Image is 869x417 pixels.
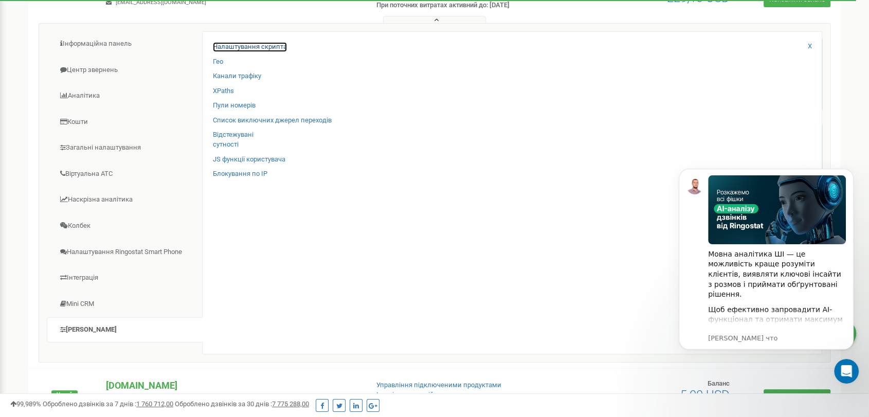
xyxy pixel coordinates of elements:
iframe: Intercom live chat [834,359,859,384]
a: Загальні налаштування [47,135,203,160]
a: Канали трафіку [213,71,261,81]
u: 1 760 712,00 [136,400,173,408]
a: Колбек [47,213,203,239]
a: Аналiтика [47,83,203,108]
span: Оброблено дзвінків за 30 днів : [175,400,309,408]
a: Центр звернень [47,58,203,83]
a: [PERSON_NAME] [47,317,203,342]
a: Список виключних джерел переходів [213,116,332,125]
a: Пули номерів [213,101,256,111]
p: [DOMAIN_NAME] [106,379,359,392]
span: 99,989% [10,400,41,408]
u: 7 775 288,00 [272,400,309,408]
a: Кошти [47,110,203,135]
iframe: Intercom notifications сообщение [663,153,869,389]
span: Новий [51,390,78,398]
a: Блокування по IP [213,169,267,179]
a: Відстежуванісутності [213,130,254,149]
a: Інформаційна панель [47,31,203,57]
a: Гео [213,57,223,67]
p: При поточних витратах активний до: [DATE] [376,1,563,10]
a: Інтеграція [47,265,203,291]
a: JS функції користувача [213,155,285,165]
a: Історія транзакцій [376,391,434,398]
a: Управління підключеними продуктами [376,381,501,389]
a: Налаштування Ringostat Smart Phone [47,240,203,265]
a: X [808,42,812,51]
a: XPaths [213,86,234,96]
a: Mini CRM [47,292,203,317]
a: Налаштування скрипта [213,42,287,52]
span: Оброблено дзвінків за 7 днів : [43,400,173,408]
a: Віртуальна АТС [47,161,203,187]
a: Наскрізна аналітика [47,187,203,212]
